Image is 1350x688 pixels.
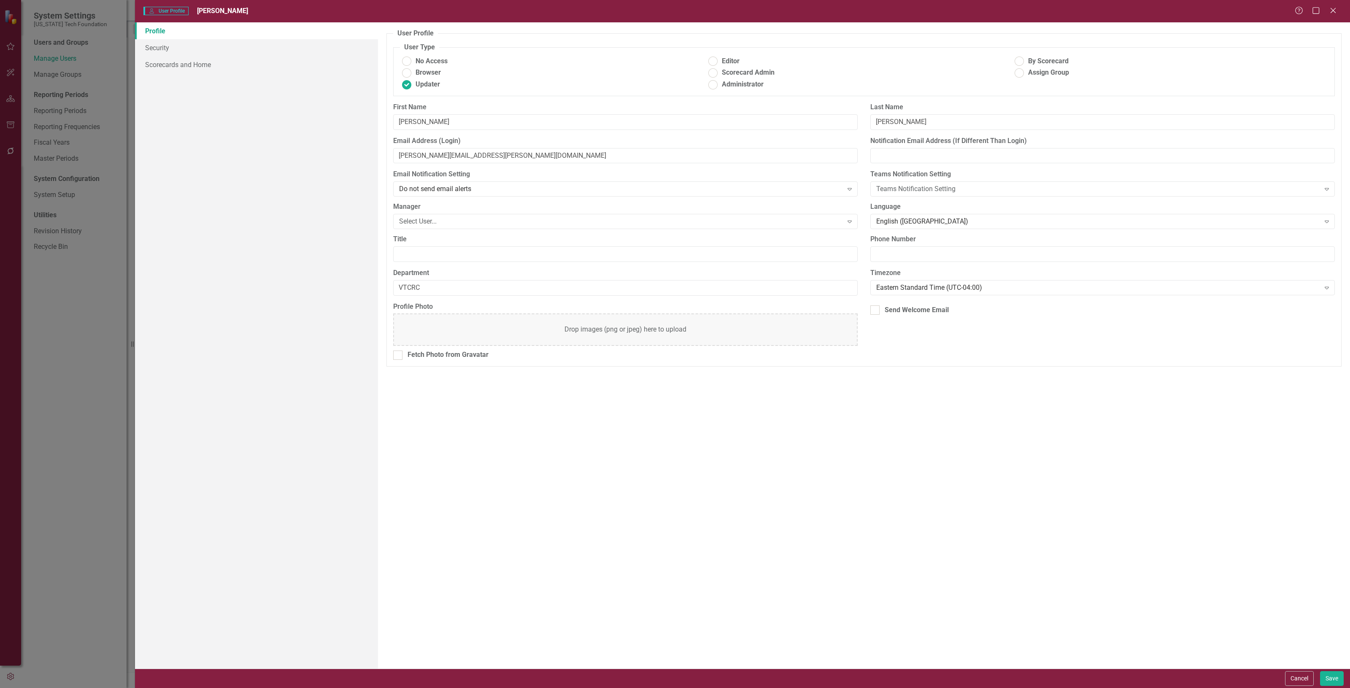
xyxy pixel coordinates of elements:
span: By Scorecard [1028,57,1069,66]
label: Profile Photo [393,302,858,312]
label: Notification Email Address (If Different Than Login) [870,136,1335,146]
a: Security [135,39,378,56]
legend: User Profile [393,29,438,38]
label: Last Name [870,103,1335,112]
div: Select User... [399,217,843,227]
span: Administrator [722,80,764,89]
span: No Access [416,57,448,66]
label: Department [393,268,858,278]
div: Eastern Standard Time (UTC-04:00) [876,283,1320,292]
label: First Name [393,103,858,112]
div: Drop images (png or jpeg) here to upload [564,325,686,335]
div: Send Welcome Email [885,305,949,315]
label: Title [393,235,858,244]
div: Do not send email alerts [399,184,843,194]
label: Email Address (Login) [393,136,858,146]
label: Teams Notification Setting [870,170,1335,179]
span: Editor [722,57,740,66]
span: User Profile [143,7,189,15]
button: Save [1320,671,1344,686]
span: Scorecard Admin [722,68,775,78]
label: Email Notification Setting [393,170,858,179]
span: Assign Group [1028,68,1069,78]
label: Phone Number [870,235,1335,244]
a: Profile [135,22,378,39]
label: Manager [393,202,858,212]
div: English ([GEOGRAPHIC_DATA]) [876,217,1320,227]
label: Timezone [870,268,1335,278]
span: [PERSON_NAME] [197,7,248,15]
div: Fetch Photo from Gravatar [408,350,489,360]
span: Browser [416,68,441,78]
div: Teams Notification Setting [876,184,1320,194]
legend: User Type [400,43,439,52]
a: Scorecards and Home [135,56,378,73]
button: Cancel [1285,671,1314,686]
label: Language [870,202,1335,212]
span: Updater [416,80,440,89]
